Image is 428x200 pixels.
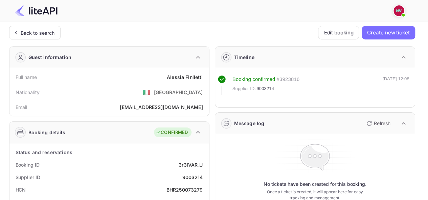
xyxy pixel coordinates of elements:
div: Back to search [21,29,55,36]
span: United States [143,86,151,98]
img: LiteAPI Logo [15,5,58,16]
div: Supplier ID [16,174,40,181]
div: HCN [16,186,26,193]
div: Booking ID [16,161,40,168]
img: Nicholas Valbusa [393,5,404,16]
div: [EMAIL_ADDRESS][DOMAIN_NAME] [120,104,203,111]
p: No tickets have been created for this booking. [264,181,366,188]
div: Full name [16,74,37,81]
div: Message log [234,120,265,127]
span: 9003214 [256,85,274,92]
div: Status and reservations [16,149,72,156]
button: Edit booking [318,26,359,39]
div: [DATE] 12:08 [383,76,409,95]
div: Email [16,104,27,111]
p: Refresh [374,120,390,127]
div: # 3923816 [276,76,299,83]
button: Create new ticket [362,26,415,39]
div: Alessia Finiletti [167,74,203,81]
div: CONFIRMED [156,129,188,136]
div: [GEOGRAPHIC_DATA] [154,89,203,96]
button: Refresh [362,118,393,129]
div: 9003214 [182,174,203,181]
div: Booking details [28,129,65,136]
div: Nationality [16,89,40,96]
div: BHR250073279 [166,186,203,193]
div: Timeline [234,54,254,61]
span: Supplier ID: [232,85,256,92]
div: 3r3lVAR_U [179,161,203,168]
div: Guest information [28,54,72,61]
div: Booking confirmed [232,76,275,83]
